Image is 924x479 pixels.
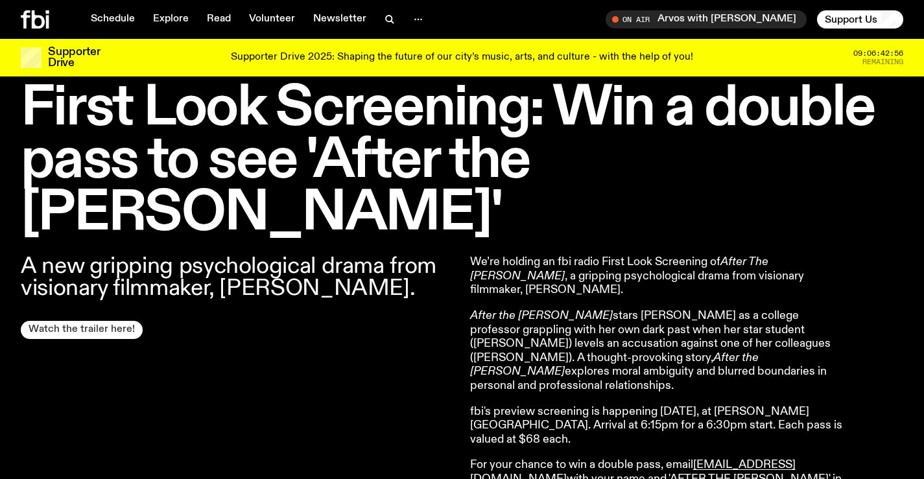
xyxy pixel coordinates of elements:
button: On AirArvos with [PERSON_NAME] [606,10,807,29]
a: Schedule [83,10,143,29]
a: Read [199,10,239,29]
a: Volunteer [241,10,303,29]
a: Explore [145,10,196,29]
h1: First Look Screening: Win a double pass to see 'After the [PERSON_NAME]' [21,82,903,240]
button: Support Us [817,10,903,29]
p: A new gripping psychological drama from visionary filmmaker, [PERSON_NAME]. [21,255,455,299]
span: Remaining [862,58,903,65]
em: After The [PERSON_NAME] [470,256,768,282]
p: We’re holding an fbi radio First Look Screening of , a gripping psychological drama from visionar... [470,255,844,298]
em: After the [PERSON_NAME] [470,310,613,321]
p: Supporter Drive 2025: Shaping the future of our city’s music, arts, and culture - with the help o... [231,52,693,64]
span: 09:06:42:56 [853,50,903,57]
p: fbi's preview screening is happening [DATE], at [PERSON_NAME][GEOGRAPHIC_DATA]. Arrival at 6:15pm... [470,405,844,447]
p: stars [PERSON_NAME] as a college professor grappling with her own dark past when her star student... [470,309,844,393]
span: Support Us [825,14,877,25]
h3: Supporter Drive [48,47,100,69]
a: Newsletter [305,10,374,29]
a: Watch the trailer here! [21,321,143,339]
